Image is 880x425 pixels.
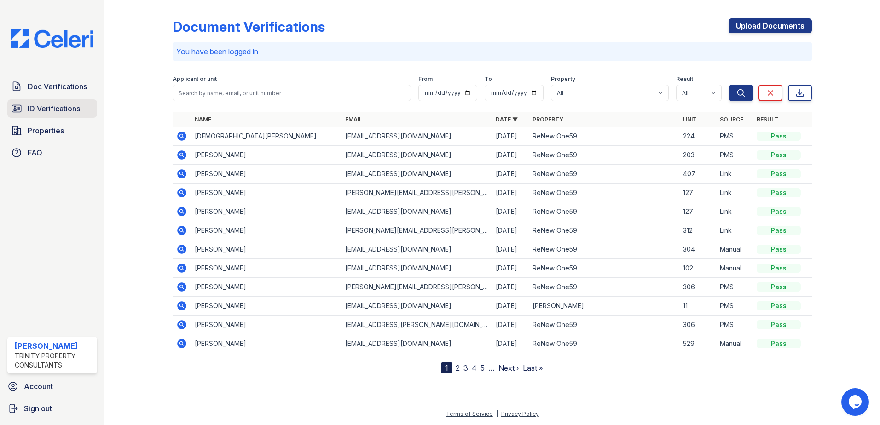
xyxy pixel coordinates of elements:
a: 3 [463,363,468,373]
div: 1 [441,362,452,373]
a: Sign out [4,399,101,418]
label: To [485,75,492,83]
a: Unit [683,116,697,123]
a: ID Verifications [7,99,97,118]
td: 306 [679,316,716,334]
td: ReNew One59 [529,184,679,202]
a: Doc Verifications [7,77,97,96]
td: Manual [716,240,753,259]
td: [EMAIL_ADDRESS][DOMAIN_NAME] [342,240,492,259]
td: 529 [679,334,716,353]
a: Upload Documents [729,18,812,33]
td: [PERSON_NAME][EMAIL_ADDRESS][PERSON_NAME][DOMAIN_NAME] [342,221,492,240]
td: [DATE] [492,146,529,165]
div: Pass [757,282,801,292]
td: [DATE] [492,278,529,297]
td: [DATE] [492,240,529,259]
td: [PERSON_NAME] [191,334,342,353]
td: [DATE] [492,127,529,146]
a: Source [720,116,743,123]
span: ID Verifications [28,103,80,114]
div: Pass [757,301,801,310]
td: Link [716,184,753,202]
td: 203 [679,146,716,165]
a: Email [345,116,362,123]
td: [PERSON_NAME] [191,297,342,316]
td: [EMAIL_ADDRESS][DOMAIN_NAME] [342,334,492,353]
td: [PERSON_NAME] [191,146,342,165]
td: ReNew One59 [529,127,679,146]
span: Doc Verifications [28,81,87,92]
td: ReNew One59 [529,259,679,278]
div: Pass [757,245,801,254]
td: 127 [679,184,716,202]
a: 4 [472,363,477,373]
td: ReNew One59 [529,316,679,334]
td: [PERSON_NAME] [191,202,342,221]
span: FAQ [28,147,42,158]
td: [PERSON_NAME] [191,240,342,259]
a: 5 [481,363,485,373]
td: 224 [679,127,716,146]
div: Document Verifications [173,18,325,35]
div: Pass [757,320,801,329]
td: [DATE] [492,334,529,353]
div: Pass [757,169,801,178]
td: [PERSON_NAME] [191,221,342,240]
td: ReNew One59 [529,240,679,259]
td: ReNew One59 [529,221,679,240]
td: [EMAIL_ADDRESS][PERSON_NAME][DOMAIN_NAME] [342,316,492,334]
div: Trinity Property Consultants [15,351,93,370]
div: [PERSON_NAME] [15,340,93,351]
td: Link [716,202,753,221]
td: [DATE] [492,259,529,278]
td: [PERSON_NAME] [191,165,342,184]
td: ReNew One59 [529,202,679,221]
label: Result [676,75,693,83]
td: 11 [679,297,716,316]
span: … [488,362,495,373]
td: [DATE] [492,202,529,221]
td: PMS [716,278,753,297]
a: Last » [523,363,543,373]
td: ReNew One59 [529,334,679,353]
a: Properties [7,121,97,140]
div: Pass [757,150,801,160]
td: [DATE] [492,165,529,184]
td: [PERSON_NAME][EMAIL_ADDRESS][PERSON_NAME][PERSON_NAME][DOMAIN_NAME] [342,184,492,202]
td: [EMAIL_ADDRESS][DOMAIN_NAME] [342,165,492,184]
input: Search by name, email, or unit number [173,85,411,101]
span: Sign out [24,403,52,414]
td: Link [716,165,753,184]
td: 407 [679,165,716,184]
iframe: chat widget [841,388,871,416]
td: PMS [716,127,753,146]
div: Pass [757,188,801,197]
td: [EMAIL_ADDRESS][DOMAIN_NAME] [342,259,492,278]
td: [EMAIL_ADDRESS][DOMAIN_NAME] [342,127,492,146]
p: You have been logged in [176,46,808,57]
td: PMS [716,146,753,165]
td: 312 [679,221,716,240]
td: 306 [679,278,716,297]
td: [EMAIL_ADDRESS][DOMAIN_NAME] [342,146,492,165]
td: [DATE] [492,297,529,316]
a: Result [757,116,778,123]
label: From [418,75,433,83]
label: Property [551,75,575,83]
span: Account [24,381,53,392]
a: Next › [498,363,519,373]
a: 2 [456,363,460,373]
td: 102 [679,259,716,278]
a: Date ▼ [496,116,518,123]
div: Pass [757,207,801,216]
td: [EMAIL_ADDRESS][DOMAIN_NAME] [342,202,492,221]
td: [PERSON_NAME] [191,316,342,334]
td: PMS [716,316,753,334]
td: [DEMOGRAPHIC_DATA][PERSON_NAME] [191,127,342,146]
div: Pass [757,226,801,235]
a: FAQ [7,144,97,162]
td: [DATE] [492,221,529,240]
div: | [496,410,498,417]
